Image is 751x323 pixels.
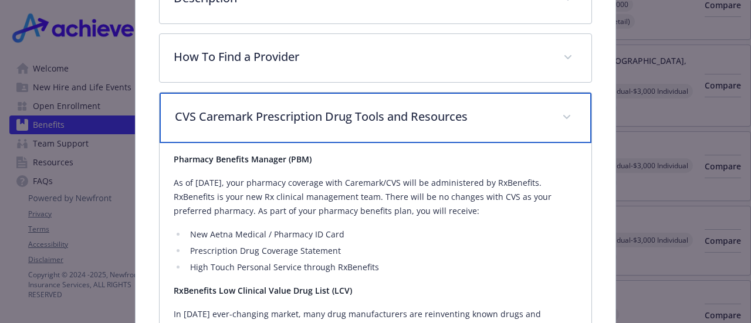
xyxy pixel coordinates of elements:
div: How To Find a Provider [160,34,591,82]
strong: Pharmacy Benefits Manager (PBM) [174,154,312,165]
p: How To Find a Provider [174,48,549,66]
div: CVS Caremark Prescription Drug Tools and Resources [160,93,591,143]
li: High Touch Personal Service through RxBenefits [187,260,577,274]
li: New Aetna Medical / Pharmacy ID Card [187,227,577,242]
p: As of [DATE], your pharmacy coverage with Caremark/CVS will be administered by RxBenefits. RxBene... [174,176,577,218]
strong: RxBenefits Low Clinical Value Drug List (LCV) [174,285,352,296]
p: CVS Caremark Prescription Drug Tools and Resources [175,108,547,125]
li: Prescription Drug Coverage Statement [187,244,577,258]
